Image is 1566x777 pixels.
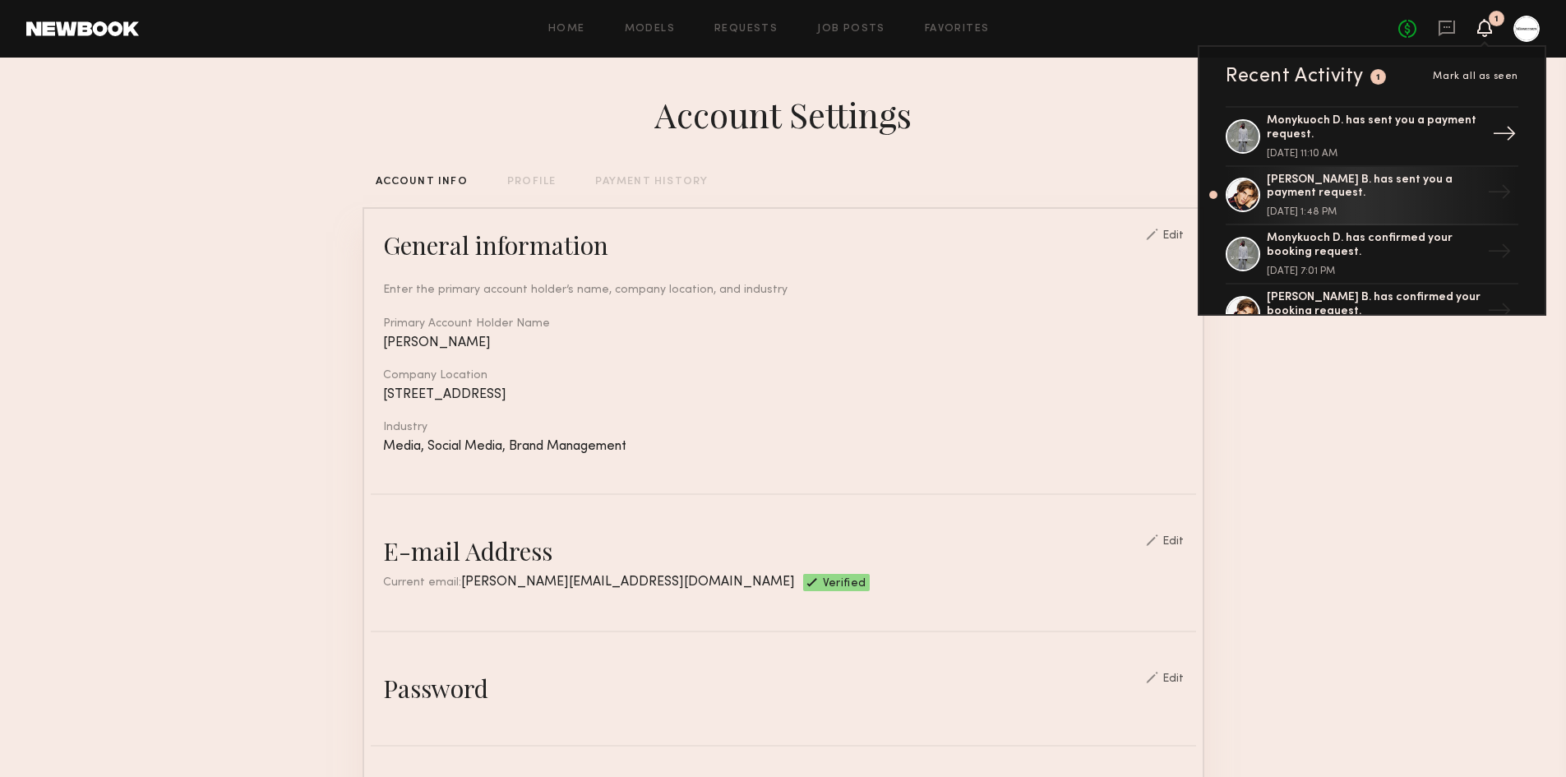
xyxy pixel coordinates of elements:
a: Monykuoch D. has confirmed your booking request.[DATE] 7:01 PM→ [1226,225,1518,284]
div: Recent Activity [1226,67,1364,86]
div: PAYMENT HISTORY [595,177,708,187]
a: Models [625,24,675,35]
div: → [1481,233,1518,275]
div: Monykuoch D. has confirmed your booking request. [1267,232,1481,260]
a: [PERSON_NAME] B. has confirmed your booking request.→ [1226,284,1518,344]
span: [PERSON_NAME][EMAIL_ADDRESS][DOMAIN_NAME] [461,576,795,589]
div: [DATE] 1:48 PM [1267,207,1481,217]
div: Enter the primary account holder’s name, company location, and industry [383,281,1184,298]
span: Mark all as seen [1433,72,1518,81]
div: E-mail Address [383,534,552,567]
a: Job Posts [817,24,885,35]
div: [DATE] 11:10 AM [1267,149,1481,159]
div: [PERSON_NAME] B. has sent you a payment request. [1267,173,1481,201]
div: Media, Social Media, Brand Management [383,440,1184,454]
div: Edit [1162,230,1184,242]
a: Favorites [925,24,990,35]
div: 1 [1376,73,1381,82]
div: ACCOUNT INFO [376,177,468,187]
div: Industry [383,422,1184,433]
div: PROFILE [507,177,556,187]
div: [PERSON_NAME] B. has confirmed your booking request. [1267,291,1481,319]
div: [DATE] 7:01 PM [1267,266,1481,276]
div: → [1485,115,1523,158]
div: Account Settings [654,91,912,137]
a: [PERSON_NAME] B. has sent you a payment request.[DATE] 1:48 PM→ [1226,167,1518,226]
div: Primary Account Holder Name [383,318,1184,330]
div: General information [383,229,608,261]
div: [STREET_ADDRESS] [383,388,1184,402]
div: Monykuoch D. has sent you a payment request. [1267,114,1481,142]
div: Edit [1162,673,1184,685]
div: → [1481,292,1518,335]
div: Password [383,672,488,705]
span: Verified [823,578,866,591]
div: Edit [1162,536,1184,548]
a: Home [548,24,585,35]
div: 1 [1494,15,1499,24]
div: Company Location [383,370,1184,382]
a: Monykuoch D. has sent you a payment request.[DATE] 11:10 AM→ [1226,106,1518,167]
div: → [1481,173,1518,216]
a: Requests [714,24,778,35]
div: [PERSON_NAME] [383,336,1184,350]
div: Current email: [383,574,795,591]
